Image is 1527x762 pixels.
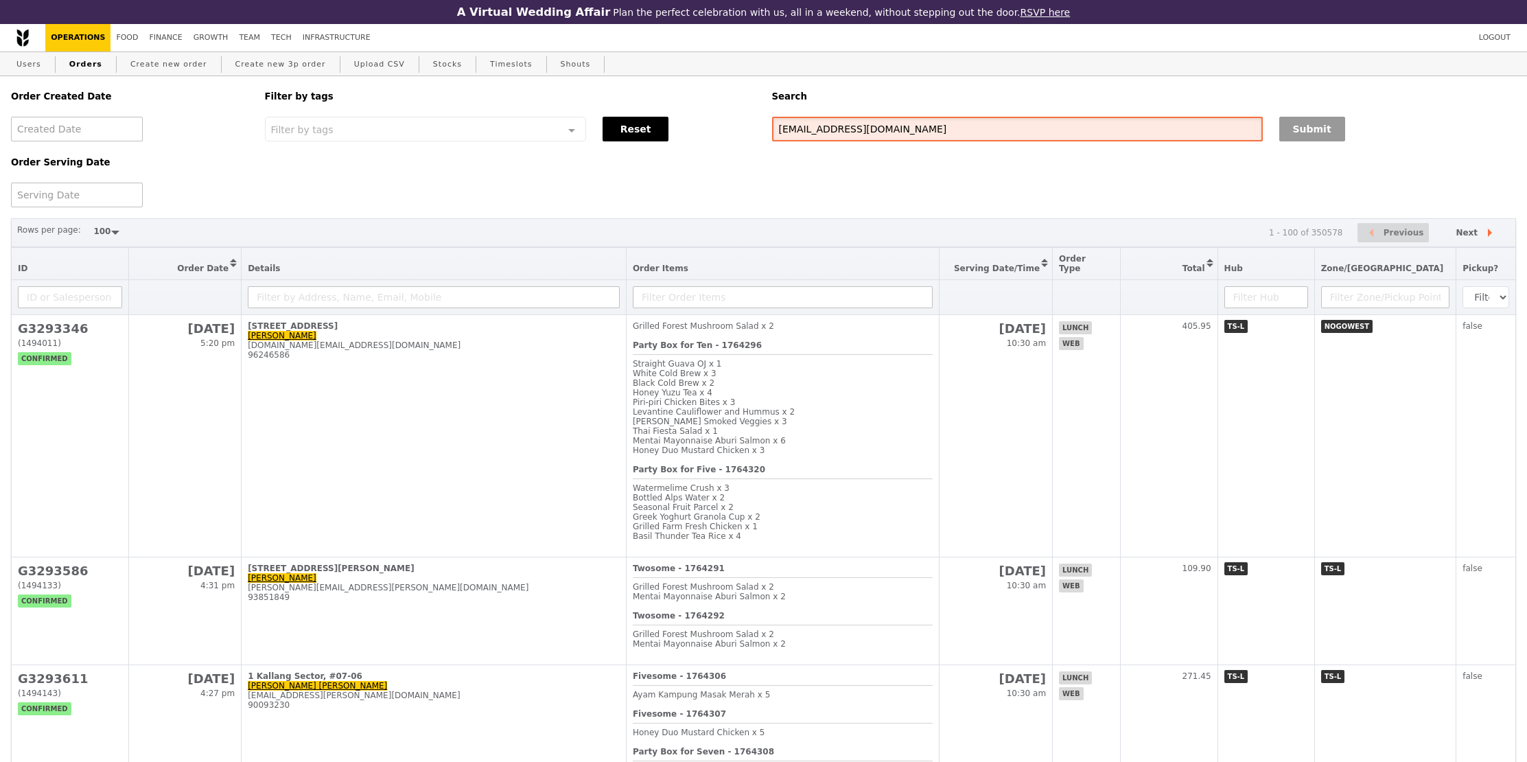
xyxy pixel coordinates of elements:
div: (1494011) [18,338,122,348]
div: Plan the perfect celebration with us, all in a weekend, without stepping out the door. [369,5,1159,19]
h3: A Virtual Wedding Affair [457,5,610,19]
a: Timeslots [485,52,537,77]
input: Filter Order Items [633,286,933,308]
span: web [1059,337,1083,350]
a: Stocks [428,52,467,77]
h2: G3293586 [18,564,122,578]
span: Honey Yuzu Tea x 4 [633,388,712,397]
span: Grilled Forest Mushroom Salad x 2 [633,582,774,592]
span: Details [248,264,280,273]
span: Basil Thunder Tea Rice x 4 [633,531,741,541]
span: Mentai Mayonnaise Aburi Salmon x 6 [633,436,786,446]
span: 10:30 am [1007,689,1046,698]
a: Infrastructure [297,24,376,51]
div: 96246586 [248,350,620,360]
b: Twosome - 1764292 [633,611,725,621]
b: Fivesome - 1764307 [633,709,726,719]
span: 10:30 am [1007,581,1046,590]
div: 1 - 100 of 350578 [1269,228,1343,238]
input: Filter Hub [1224,286,1308,308]
div: [PERSON_NAME][EMAIL_ADDRESS][PERSON_NAME][DOMAIN_NAME] [248,583,620,592]
span: Hub [1224,264,1243,273]
span: 5:20 pm [200,338,235,348]
span: Watermelime Crush x 3 [633,483,730,493]
span: Grilled Farm Fresh Chicken x 1 [633,522,758,531]
button: Reset [603,117,668,141]
span: ID [18,264,27,273]
span: false [1462,564,1482,573]
a: [PERSON_NAME] [248,573,316,583]
h5: Order Serving Date [11,157,248,168]
img: Grain logo [16,29,29,47]
span: TS-L [1321,562,1345,575]
div: Grilled Forest Mushroom Salad x 2 [633,321,933,331]
input: ID or Salesperson name [18,286,122,308]
h2: [DATE] [135,671,235,686]
span: Grilled Forest Mushroom Salad x 2 [633,630,774,639]
h2: [DATE] [946,564,1047,578]
span: Mentai Mayonnaise Aburi Salmon x 2 [633,592,786,601]
span: web [1059,579,1083,592]
span: lunch [1059,671,1092,684]
span: TS-L [1224,670,1248,683]
a: Finance [144,24,188,51]
span: false [1462,671,1482,681]
h2: G3293611 [18,671,122,686]
span: Piri‑piri Chicken Bites x 3 [633,397,735,407]
input: Filter Zone/Pickup Point [1321,286,1450,308]
button: Previous [1357,223,1429,243]
h2: [DATE] [135,321,235,336]
a: [PERSON_NAME] [248,331,316,340]
span: confirmed [18,594,71,608]
span: 109.90 [1182,564,1211,573]
a: Shouts [555,52,596,77]
a: [PERSON_NAME] [PERSON_NAME] [248,681,387,691]
input: Search any field [772,117,1263,141]
span: 10:30 am [1007,338,1046,348]
span: TS-L [1224,320,1248,333]
h5: Order Created Date [11,91,248,102]
input: Created Date [11,117,143,141]
span: Mentai Mayonnaise Aburi Salmon x 2 [633,639,786,649]
a: Food [110,24,143,51]
span: lunch [1059,564,1092,577]
a: Create new order [125,52,213,77]
span: Filter by tags [271,123,334,135]
input: Filter by Address, Name, Email, Mobile [248,286,620,308]
button: Submit [1279,117,1345,141]
span: Seasonal Fruit Parcel x 2 [633,503,734,512]
span: Levantine Cauliflower and Hummus x 2 [633,407,795,417]
button: Next [1444,223,1510,243]
span: [PERSON_NAME] Smoked Veggies x 3 [633,417,787,426]
span: Order Items [633,264,688,273]
span: Honey Duo Mustard Chicken x 3 [633,446,765,455]
span: White Cold Brew x 3 [633,369,716,378]
h5: Filter by tags [265,91,756,102]
div: 90093230 [248,700,620,710]
span: 405.95 [1182,321,1211,331]
span: Thai Fiesta Salad x 1 [633,426,718,436]
h2: [DATE] [135,564,235,578]
span: 271.45 [1182,671,1211,681]
span: NOGOWEST [1321,320,1373,333]
span: Order Type [1059,254,1086,273]
span: confirmed [18,352,71,365]
span: lunch [1059,321,1092,334]
a: Operations [45,24,110,51]
span: TS-L [1224,562,1248,575]
b: Party Box for Five - 1764320 [633,465,765,474]
span: Greek Yoghurt Granola Cup x 2 [633,512,760,522]
div: [STREET_ADDRESS][PERSON_NAME] [248,564,620,573]
div: 93851849 [248,592,620,602]
span: Honey Duo Mustard Chicken x 5 [633,728,765,737]
div: (1494143) [18,689,122,698]
a: RSVP here [1021,7,1071,18]
span: false [1462,321,1482,331]
span: Pickup? [1462,264,1498,273]
label: Rows per page: [17,223,81,237]
span: Ayam Kampung Masak Merah x 5 [633,690,770,700]
b: Party Box for Ten - 1764296 [633,340,762,350]
input: Serving Date [11,183,143,207]
span: Straight Guava OJ x 1 [633,359,722,369]
h5: Search [772,91,1517,102]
